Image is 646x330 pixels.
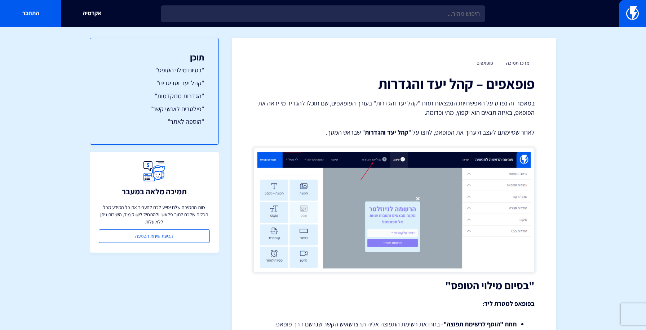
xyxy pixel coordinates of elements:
[105,53,204,62] h3: תוכן
[105,91,204,101] a: "הגדרות מתקדמות"
[161,5,485,22] input: חיפוש מהיר...
[506,60,529,66] a: מרכז תמיכה
[253,99,535,117] p: במאמר זה נפרט על האפשרויות הנמצאות תחת "קהל יעד והגדרות" בעורך הפופאפים, שם תוכלו להגדיר מי יראה ...
[105,78,204,88] a: "קהל יעד וטריגרים"
[105,104,204,114] a: "פילטרים לאנשי קשר"
[99,204,210,225] p: צוות התמיכה שלנו יסייע לכם להעביר את כל המידע מכל הכלים שלכם לתוך פלאשי ולהתחיל לשווק מיד, השירות...
[105,65,204,75] a: "בסיום מילוי הטופס"
[253,280,535,291] h2: "בסיום מילוי הטופס"
[253,76,535,91] h1: פופאפים – קהל יעד והגדרות
[253,128,535,137] p: לאחר שסיימתם לעצב ולערוך את הפופאפ, לחצו על " " שבראש המסך.
[443,320,517,328] strong: תחת "הוסף לרשימת תפוצה"
[105,117,204,126] a: "הוספה לאתר"
[482,299,535,308] strong: בפופאפ למטרת ליד:
[365,128,408,136] strong: קהל יעד והגדרות
[477,60,493,66] a: פופאפים
[122,187,187,196] h3: תמיכה מלאה במעבר
[99,229,210,243] a: קביעת שיחת הטמעה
